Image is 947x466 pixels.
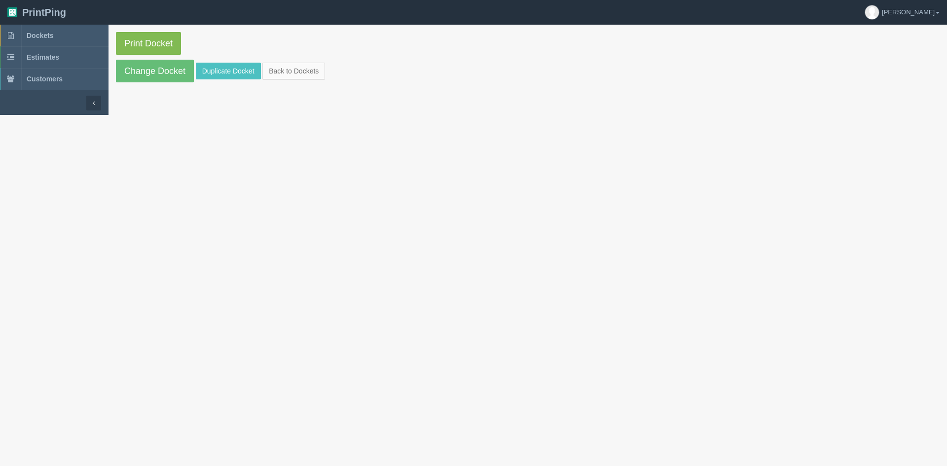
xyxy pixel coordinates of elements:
[116,60,194,82] a: Change Docket
[865,5,879,19] img: avatar_default-7531ab5dedf162e01f1e0bb0964e6a185e93c5c22dfe317fb01d7f8cd2b1632c.jpg
[27,32,53,39] span: Dockets
[196,63,261,79] a: Duplicate Docket
[27,75,63,83] span: Customers
[27,53,59,61] span: Estimates
[7,7,17,17] img: logo-3e63b451c926e2ac314895c53de4908e5d424f24456219fb08d385ab2e579770.png
[262,63,325,79] a: Back to Dockets
[116,32,181,55] a: Print Docket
